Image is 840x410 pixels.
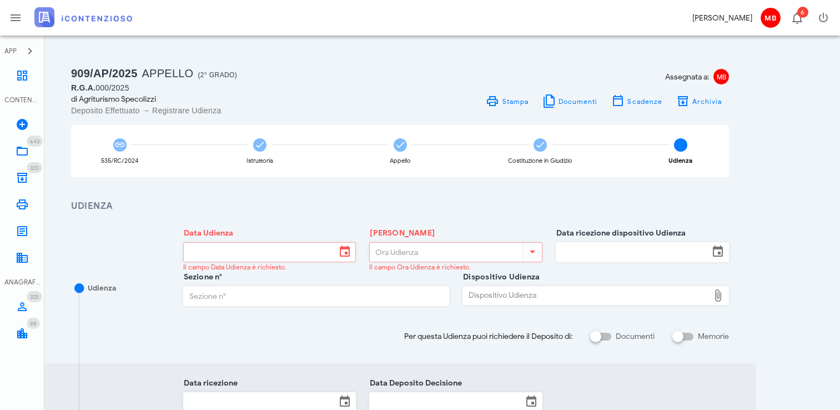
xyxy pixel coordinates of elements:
[180,272,223,283] label: Sezione n°
[713,69,729,84] span: MB
[692,12,752,24] div: [PERSON_NAME]
[757,4,783,31] button: MB
[71,199,729,213] h3: Udienza
[463,287,709,304] div: Dispositivo Udienza
[183,264,356,271] div: Il campo Data Udienza è richiesto.
[668,158,692,164] div: Udienza
[698,331,729,342] label: Memorie
[669,93,729,109] button: Archivia
[390,158,411,164] div: Appello
[783,4,810,31] button: Distintivo
[558,97,598,106] span: Documenti
[501,97,529,106] span: Stampa
[460,272,540,283] label: Dispositivo Udienza
[605,93,670,109] button: Scadenze
[30,320,37,327] span: 88
[71,93,394,105] div: di Agriturismo Specolizzi
[142,67,194,79] span: Appello
[369,264,542,271] div: Il campo Ora Udienza è richiesto.
[184,287,449,306] input: Sezione n°
[692,97,722,106] span: Archivia
[27,318,40,329] span: Distintivo
[71,67,138,79] span: 909/AP/2025
[370,243,520,262] input: Ora Udienza
[101,158,139,164] div: 535/RC/2024
[71,83,95,92] span: R.G.A.
[27,136,43,147] span: Distintivo
[71,105,394,116] div: Deposito Effettuato → Registrare Udienza
[627,97,662,106] span: Scadenze
[761,8,781,28] span: MB
[247,158,273,164] div: Istruttoria
[30,293,39,301] span: 325
[30,138,39,145] span: 643
[4,277,40,287] div: ANAGRAFICA
[508,158,572,164] div: Costituzione in Giudizio
[674,138,687,152] span: 5
[479,93,535,109] a: Stampa
[616,331,655,342] label: Documenti
[34,7,132,27] img: logo-text-2x.png
[535,93,605,109] button: Documenti
[404,331,572,342] span: Per questa Udienza puoi richiedere il Deposito di:
[30,164,39,172] span: 320
[198,71,237,79] span: (2° Grado)
[665,71,709,83] span: Assegnata a:
[797,7,808,18] span: Distintivo
[27,162,42,173] span: Distintivo
[4,95,40,105] div: CONTENZIOSO
[88,283,116,294] div: Udienza
[366,228,435,239] label: [PERSON_NAME]
[27,291,42,302] span: Distintivo
[71,82,394,93] div: 000/2025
